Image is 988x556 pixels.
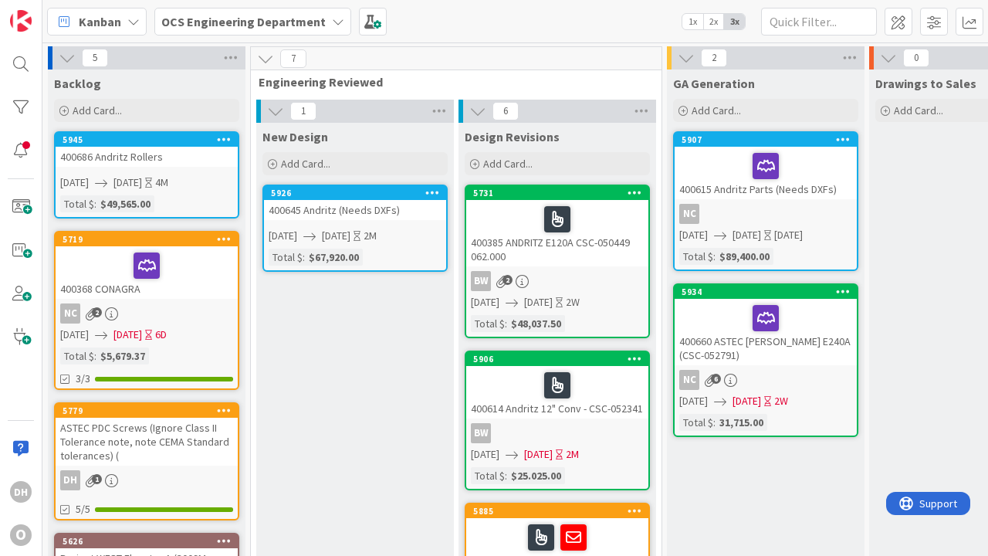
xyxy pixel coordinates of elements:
div: BW [471,271,491,291]
div: 400614 Andritz 12" Conv - CSC-052341 [466,366,648,419]
div: [DATE] [774,227,803,243]
span: Backlog [54,76,101,91]
div: 5907 [675,133,857,147]
div: 5926400645 Andritz (Needs DXFs) [264,186,446,220]
div: $25.025.00 [507,467,565,484]
div: $48,037.50 [507,315,565,332]
span: 5 [82,49,108,67]
div: NC [679,204,699,224]
span: Add Card... [483,157,533,171]
div: 2W [566,294,580,310]
span: : [94,347,96,364]
span: 2 [92,307,102,317]
div: 5906400614 Andritz 12" Conv - CSC-052341 [466,352,648,419]
div: 5779ASTEC PDC Screws (Ignore Class II Tolerance note, note CEMA Standard tolerances) ( [56,404,238,466]
span: [DATE] [471,446,499,463]
span: 3x [724,14,745,29]
div: 5945 [63,134,238,145]
div: DH [10,481,32,503]
span: 1 [290,102,316,120]
span: 7 [280,49,306,68]
div: 5626 [56,534,238,548]
span: [DATE] [733,227,761,243]
span: : [713,414,716,431]
span: 6 [711,374,721,384]
div: Total $ [471,467,505,484]
span: [DATE] [269,228,297,244]
span: 5/5 [76,501,90,517]
span: Add Card... [281,157,330,171]
div: 4M [155,175,168,191]
div: 5719400368 CONAGRA [56,232,238,299]
div: 5779 [63,405,238,416]
span: : [713,248,716,265]
span: [DATE] [322,228,350,244]
div: Total $ [679,414,713,431]
div: 5926 [271,188,446,198]
div: 2M [364,228,377,244]
div: DH [56,470,238,490]
div: BW [466,271,648,291]
span: : [505,467,507,484]
div: 5626 [63,536,238,547]
div: $5,679.37 [96,347,149,364]
div: 5779 [56,404,238,418]
div: Total $ [471,315,505,332]
span: 2 [502,275,513,285]
div: NC [60,303,80,324]
div: 5731400385 ANDRITZ E120A CSC-050449 062.000 [466,186,648,266]
div: 5731 [473,188,648,198]
span: Add Card... [894,103,943,117]
div: 5719 [63,234,238,245]
span: [DATE] [60,175,89,191]
span: 0 [903,49,929,67]
div: 2M [566,446,579,463]
span: 1 [92,474,102,484]
span: : [303,249,305,266]
div: 2W [774,393,788,409]
span: 2 [701,49,727,67]
div: Total $ [679,248,713,265]
div: BW [466,423,648,443]
div: DH [60,470,80,490]
span: Support [33,2,71,21]
div: O [10,524,32,546]
div: 400645 Andritz (Needs DXFs) [264,200,446,220]
div: NC [675,370,857,390]
div: 6D [155,327,167,343]
span: : [505,315,507,332]
span: [DATE] [471,294,499,310]
div: BW [471,423,491,443]
div: 5926 [264,186,446,200]
div: NC [56,303,238,324]
div: Total $ [269,249,303,266]
span: GA Generation [673,76,755,91]
div: NC [675,204,857,224]
span: [DATE] [733,393,761,409]
b: OCS Engineering Department [161,14,326,29]
span: 6 [492,102,519,120]
div: 5945 [56,133,238,147]
div: Total $ [60,195,94,212]
div: 5731 [466,186,648,200]
div: 5934400660 ASTEC [PERSON_NAME] E240A (CSC-052791) [675,285,857,365]
span: New Design [262,129,328,144]
div: 5934 [682,286,857,297]
span: Kanban [79,12,121,31]
div: 5907 [682,134,857,145]
span: Engineering Reviewed [259,74,642,90]
div: 31,715.00 [716,414,767,431]
span: [DATE] [679,393,708,409]
span: 3/3 [76,371,90,387]
div: 400660 ASTEC [PERSON_NAME] E240A (CSC-052791) [675,299,857,365]
div: 5719 [56,232,238,246]
span: Design Revisions [465,129,560,144]
div: 5885 [473,506,648,517]
div: 400615 Andritz Parts (Needs DXFs) [675,147,857,199]
img: Visit kanbanzone.com [10,10,32,32]
div: 5906 [473,354,648,364]
span: Add Card... [73,103,122,117]
div: $89,400.00 [716,248,773,265]
span: [DATE] [60,327,89,343]
span: [DATE] [524,446,553,463]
